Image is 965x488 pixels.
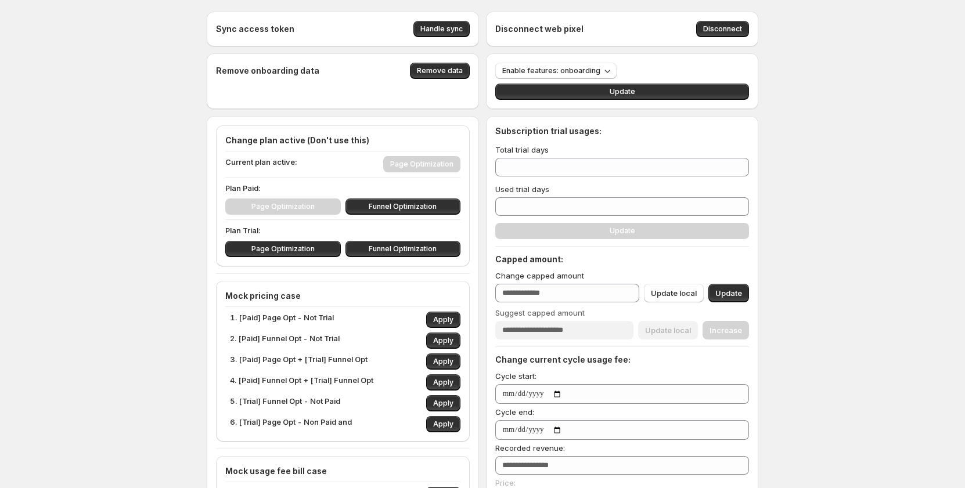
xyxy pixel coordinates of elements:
span: Total trial days [495,145,549,154]
h4: Change plan active (Don't use this) [225,135,460,146]
h4: Subscription trial usages: [495,125,602,137]
h4: Mock pricing case [225,290,460,302]
span: Funnel Optimization [369,202,437,211]
span: Cycle end: [495,407,534,417]
h4: Change current cycle usage fee: [495,354,749,366]
p: Plan Paid: [225,182,460,194]
button: Handle sync [413,21,470,37]
p: 3. [Paid] Page Opt + [Trial] Funnel Opt [230,353,368,370]
span: Funnel Optimization [369,244,437,254]
button: Apply [426,332,460,349]
span: Used trial days [495,185,549,194]
span: Remove data [417,66,463,75]
h4: Capped amount: [495,254,749,265]
button: Apply [426,374,460,391]
button: Update local [644,284,704,302]
span: Update [610,87,635,96]
span: Price: [495,478,516,487]
button: Update [495,84,749,100]
span: Apply [433,420,453,429]
span: Cycle start: [495,371,536,381]
span: Handle sync [420,24,463,34]
p: 6. [Trial] Page Opt - Non Paid and [230,416,352,432]
p: 2. [Paid] Funnel Opt - Not Trial [230,332,340,349]
p: Plan Trial: [225,225,460,236]
p: 1. [Paid] Page Opt - Not Trial [230,312,334,328]
span: Apply [433,399,453,408]
span: Apply [433,315,453,324]
h4: Sync access token [216,23,294,35]
span: Update local [651,287,697,299]
h4: Remove onboarding data [216,65,319,77]
button: Apply [426,353,460,370]
p: Current plan active: [225,156,297,172]
button: Funnel Optimization [345,241,461,257]
span: Apply [433,357,453,366]
span: Change capped amount [495,271,584,280]
button: Apply [426,312,460,328]
button: Remove data [410,63,470,79]
button: Update [708,284,749,302]
span: Recorded revenue: [495,443,565,453]
button: Disconnect [696,21,749,37]
p: 5. [Trial] Funnel Opt - Not Paid [230,395,340,411]
button: Apply [426,416,460,432]
h4: Mock usage fee bill case [225,465,460,477]
button: Funnel Optimization [345,198,461,215]
h4: Disconnect web pixel [495,23,584,35]
span: Apply [433,378,453,387]
button: Enable features: onboarding [495,63,617,79]
span: Suggest capped amount [495,308,585,317]
span: Enable features: onboarding [502,66,600,75]
span: Update [715,287,742,299]
button: Page Optimization [225,241,341,257]
span: Disconnect [703,24,742,34]
span: Apply [433,336,453,345]
span: Page Optimization [251,244,315,254]
button: Apply [426,395,460,411]
p: 4. [Paid] Funnel Opt + [Trial] Funnel Opt [230,374,373,391]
